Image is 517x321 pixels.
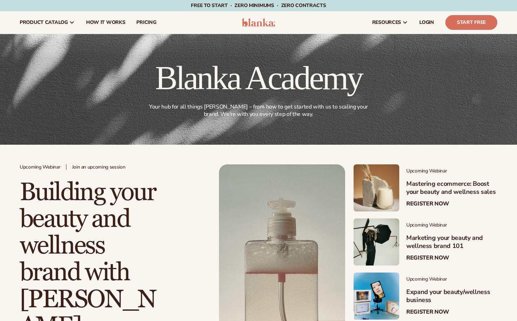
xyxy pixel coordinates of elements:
[406,180,497,196] h3: Mastering ecommerce: Boost your beauty and wellness sales
[406,234,497,250] h3: Marketing your beauty and wellness brand 101
[445,15,497,30] a: Start Free
[86,20,125,25] span: How It Works
[406,309,449,315] a: Register Now
[406,255,449,261] a: Register Now
[406,168,497,174] span: Upcoming Webinar
[191,2,326,9] span: Free to start · ZERO minimums · ZERO contracts
[367,11,414,34] a: resources
[406,288,497,304] h3: Expand your beauty/wellness business
[20,20,68,25] span: product catalog
[406,276,497,282] span: Upcoming Webinar
[14,11,80,34] a: product catalog
[406,222,497,228] span: Upcoming Webinar
[131,11,162,34] a: pricing
[72,164,125,170] span: Join an upcoming session
[20,164,60,170] span: Upcoming Webinar
[80,11,131,34] a: How It Works
[406,201,449,207] a: Register Now
[414,11,440,34] a: LOGIN
[147,103,371,118] p: Your hub for all things [PERSON_NAME] – from how to get started with us to scaling your brand. We...
[372,20,401,25] span: resources
[419,20,434,25] span: LOGIN
[242,18,275,27] img: logo
[136,20,156,25] span: pricing
[145,61,372,95] h1: Blanka Academy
